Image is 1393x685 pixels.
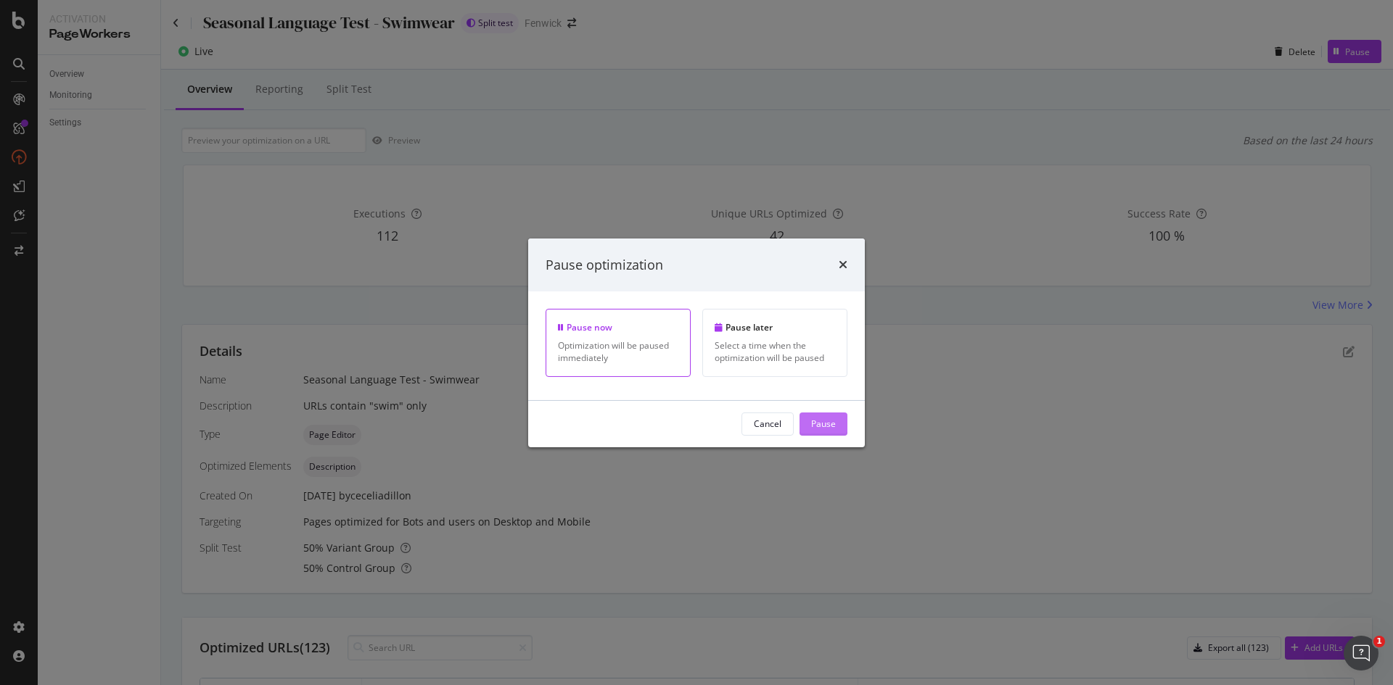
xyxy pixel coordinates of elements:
button: Cancel [741,412,794,436]
span: 1 [1373,636,1385,647]
button: Pause [800,412,847,436]
div: times [839,255,847,274]
div: Pause [811,418,836,430]
div: Pause later [715,321,835,333]
div: Select a time when the optimization will be paused [715,339,835,364]
div: Pause optimization [546,255,663,274]
div: Optimization will be paused immediately [558,339,678,364]
div: modal [528,238,865,447]
div: Cancel [754,418,781,430]
div: Pause now [558,321,678,333]
iframe: Intercom live chat [1344,636,1378,671]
